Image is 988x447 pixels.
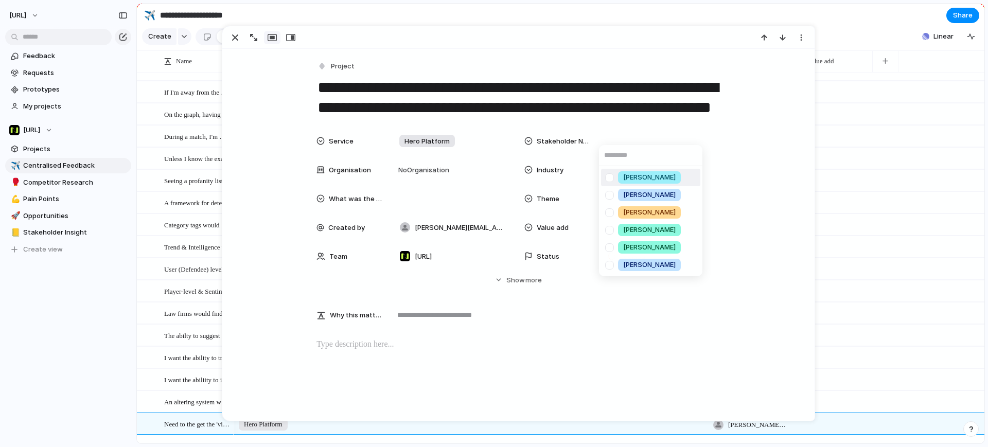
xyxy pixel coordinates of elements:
[623,225,676,235] span: [PERSON_NAME]
[623,260,676,270] span: [PERSON_NAME]
[623,242,676,253] span: [PERSON_NAME]
[623,207,676,218] span: [PERSON_NAME]
[623,190,676,200] span: [PERSON_NAME]
[623,172,676,183] span: [PERSON_NAME]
